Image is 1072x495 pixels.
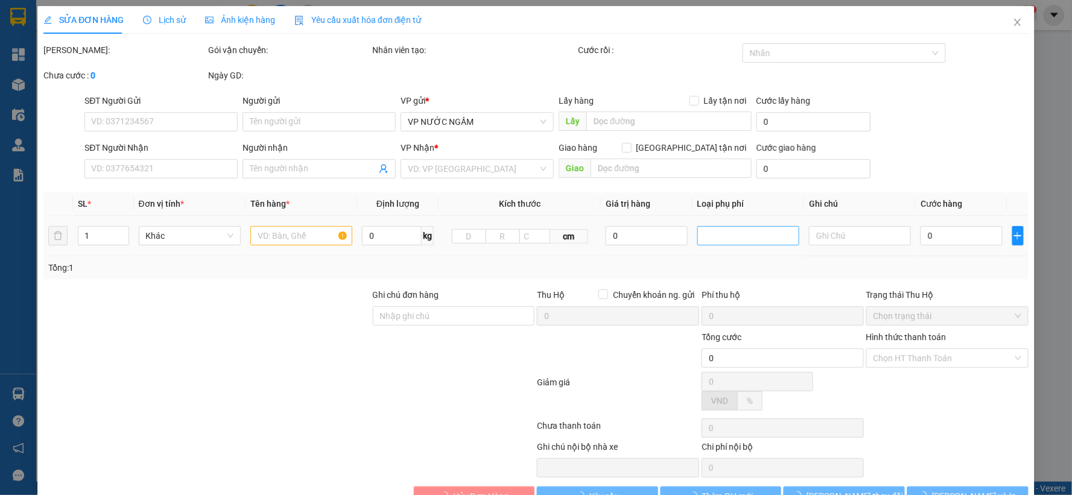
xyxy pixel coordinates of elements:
b: 0 [90,71,95,80]
label: Cước giao hàng [756,143,816,153]
span: Thu Hộ [537,290,565,300]
span: Lịch sử [143,15,186,25]
span: SỬA ĐƠN HÀNG [43,15,124,25]
span: Giao hàng [559,143,598,153]
span: Chọn trạng thái [874,307,1021,325]
div: Trạng thái Thu Hộ [866,288,1029,301]
div: Tổng: 1 [48,261,414,274]
span: close [1013,17,1023,27]
div: Người nhận [243,141,396,154]
div: Chi phí nội bộ [702,440,864,458]
span: Lấy [559,112,587,131]
div: Gói vận chuyển: [208,43,370,57]
span: cm [550,229,588,244]
div: Giảm giá [536,376,700,416]
span: Ảnh kiện hàng [205,15,275,25]
span: Định lượng [376,199,419,209]
span: Khác [146,227,233,245]
span: Cước hàng [921,199,963,209]
div: Cước rồi : [579,43,741,57]
div: Ngày GD: [208,69,370,82]
span: Giao [559,159,591,178]
span: VP Nhận [401,143,435,153]
span: kg [422,226,434,245]
img: icon [294,16,304,25]
div: Phí thu hộ [702,288,864,306]
span: Giá trị hàng [606,199,651,209]
span: picture [205,16,214,24]
div: Người gửi [243,94,396,107]
span: Kích thước [499,199,541,209]
input: C [519,229,550,244]
span: Tổng cước [702,332,741,342]
span: Chuyển khoản ng. gửi [608,288,699,301]
div: Ghi chú nội bộ nhà xe [537,440,699,458]
span: VND [711,396,728,406]
label: Hình thức thanh toán [866,332,947,342]
div: Chưa cước : [43,69,206,82]
th: Loại phụ phí [693,192,804,216]
input: R [486,229,520,244]
button: plus [1012,226,1024,245]
span: % [747,396,753,406]
span: Yêu cầu xuất hóa đơn điện tử [294,15,422,25]
input: Cước lấy hàng [756,112,871,131]
input: Cước giao hàng [756,159,871,178]
span: Tên hàng [250,199,290,209]
div: Chưa thanh toán [536,419,700,440]
div: Nhân viên tạo: [373,43,576,57]
input: Dọc đường [591,159,752,178]
button: Close [1001,6,1035,40]
label: Cước lấy hàng [756,96,811,106]
input: VD: Bàn, Ghế [250,226,352,245]
span: [GEOGRAPHIC_DATA] tận nơi [632,141,752,154]
div: [PERSON_NAME]: [43,43,206,57]
input: D [452,229,486,244]
span: clock-circle [143,16,151,24]
div: SĐT Người Gửi [84,94,238,107]
label: Ghi chú đơn hàng [373,290,439,300]
input: Dọc đường [587,112,752,131]
span: Lấy hàng [559,96,594,106]
span: Lấy tận nơi [699,94,752,107]
th: Ghi chú [804,192,916,216]
div: VP gửi [401,94,554,107]
span: VP NƯỚC NGẦM [408,113,547,131]
span: edit [43,16,52,24]
span: plus [1013,231,1023,241]
span: Đơn vị tính [139,199,184,209]
input: Ghi chú đơn hàng [373,306,535,326]
span: user-add [379,164,389,174]
span: SL [78,199,87,209]
button: delete [48,226,68,245]
input: Ghi Chú [809,226,911,245]
div: SĐT Người Nhận [84,141,238,154]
